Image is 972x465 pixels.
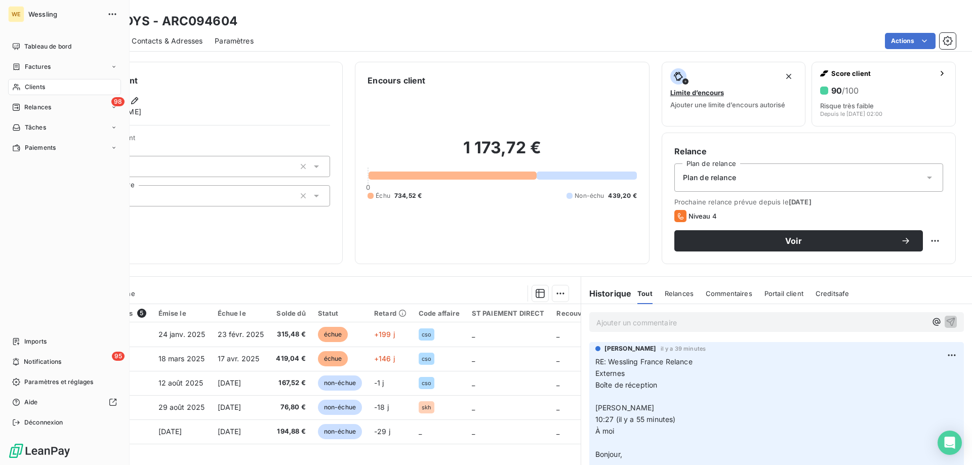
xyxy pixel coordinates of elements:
span: 23 févr. 2025 [218,330,264,339]
div: Échue le [218,309,264,317]
img: Logo LeanPay [8,443,71,459]
span: Commentaires [706,289,752,298]
span: Non-échu [575,191,604,200]
span: [DATE] [218,427,241,436]
span: Risque très faible [820,102,874,110]
button: Actions [885,33,936,49]
span: 734,52 € [394,191,422,200]
span: 24 janv. 2025 [158,330,206,339]
span: 18 mars 2025 [158,354,205,363]
span: 10:27 (il y a 55 minutes) [595,415,676,424]
span: Boîte de réception [595,381,658,389]
span: cso [422,356,431,362]
div: ST PAIEMENT DIRECT [472,309,545,317]
div: Open Intercom Messenger [938,431,962,455]
span: cso [422,331,431,337]
div: WE [8,6,24,22]
span: Ajouter une limite d’encours autorisé [670,101,785,109]
span: 76,80 € [276,402,305,412]
a: Aide [8,394,121,410]
span: _ [556,403,559,411]
span: Limite d’encours [670,89,724,97]
span: _ [419,427,422,436]
button: Limite d’encoursAjouter une limite d’encours autorisé [662,62,806,126]
span: +199 j [374,330,395,339]
span: Voir [686,237,901,245]
span: 5 [137,309,146,318]
span: Paiements [25,143,56,152]
span: -29 j [374,427,390,436]
span: À moi [595,427,615,435]
span: Notifications [24,357,61,366]
span: Imports [24,337,47,346]
span: [DATE] [789,198,812,206]
span: Factures [25,62,51,71]
span: RE: Wessling France Relance [595,357,693,366]
span: 194,88 € [276,427,305,437]
button: Score client90/100Risque très faibleDepuis le [DATE] 02:00 [812,62,956,126]
span: non-échue [318,400,362,415]
span: 17 avr. 2025 [218,354,260,363]
div: Émise le [158,309,206,317]
span: 29 août 2025 [158,403,205,411]
span: /100 [842,86,859,96]
span: skh [422,404,431,410]
span: -18 j [374,403,389,411]
h6: Encours client [368,74,425,87]
span: [DATE] [218,403,241,411]
span: Aide [24,398,38,407]
span: Tout [637,289,653,298]
div: Retard [374,309,407,317]
span: [PERSON_NAME] [595,403,655,412]
span: échue [318,351,348,366]
span: _ [472,427,475,436]
h3: ARCADYS - ARC094604 [89,12,237,30]
span: Externes [595,369,625,377]
span: 98 [111,97,125,106]
span: Contacts & Adresses [132,36,202,46]
span: [DATE] [218,378,241,387]
span: _ [556,330,559,339]
span: Paramètres [215,36,254,46]
span: Bonjour, [595,450,622,458]
span: Tableau de bord [24,42,71,51]
div: Code affaire [419,309,460,317]
span: _ [556,354,559,363]
span: Échu [376,191,390,200]
span: il y a 39 minutes [661,346,706,352]
span: Relances [24,103,51,112]
span: 167,52 € [276,378,305,388]
span: Creditsafe [816,289,849,298]
span: échue [318,327,348,342]
span: _ [556,427,559,436]
span: Relances [665,289,694,298]
button: Voir [674,230,923,251]
h2: 1 173,72 € [368,138,636,168]
span: _ [472,330,475,339]
span: [PERSON_NAME] [604,344,657,353]
span: -1 j [374,378,384,387]
span: [DATE] [158,427,182,436]
span: non-échue [318,424,362,439]
span: 419,04 € [276,354,305,364]
span: _ [472,354,475,363]
h6: Historique [581,287,632,300]
span: Prochaine relance prévue depuis le [674,198,943,206]
span: _ [472,378,475,387]
span: Portail client [764,289,803,298]
span: Plan de relance [683,173,736,183]
span: Wessling [28,10,101,18]
span: 12 août 2025 [158,378,204,387]
span: Déconnexion [24,418,63,427]
h6: Relance [674,145,943,157]
span: Score client [831,69,934,77]
span: _ [472,403,475,411]
span: Clients [25,82,45,92]
span: +146 j [374,354,395,363]
div: Recouvrement Déclaré [556,309,633,317]
div: Solde dû [276,309,305,317]
span: 95 [112,352,125,361]
span: Depuis le [DATE] 02:00 [820,111,882,117]
span: 315,48 € [276,329,305,340]
div: Statut [318,309,362,317]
